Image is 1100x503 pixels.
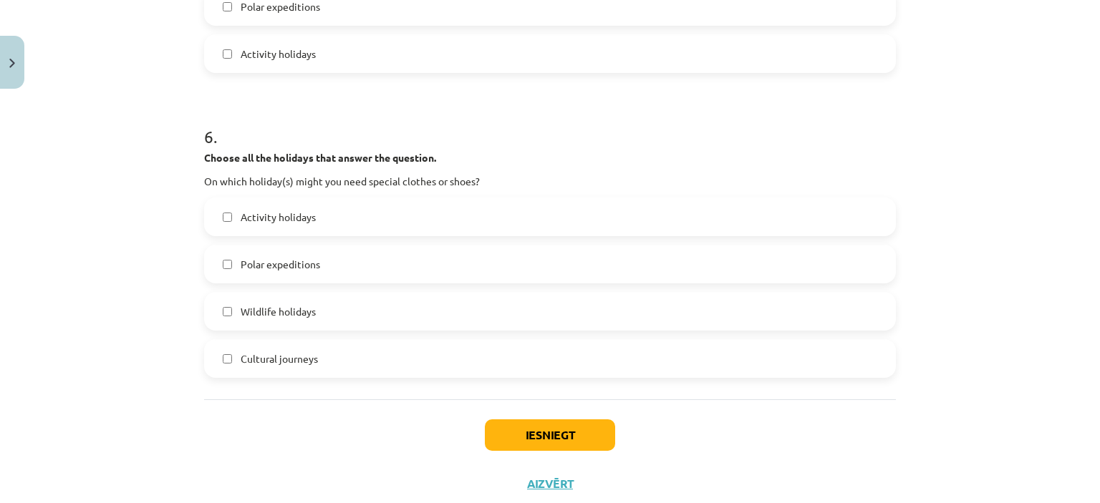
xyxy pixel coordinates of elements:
button: Iesniegt [485,419,615,451]
strong: Choose all the holidays that answer the question. [204,151,436,164]
p: On which holiday(s) might you need special clothes or shoes? [204,174,896,189]
input: Polar expeditions [223,2,232,11]
img: icon-close-lesson-0947bae3869378f0d4975bcd49f059093ad1ed9edebbc8119c70593378902aed.svg [9,59,15,68]
input: Cultural journeys [223,354,232,363]
input: Wildlife holidays [223,307,232,316]
input: Activity holidays [223,213,232,222]
span: Cultural journeys [241,351,318,366]
button: Aizvērt [523,477,577,491]
span: Wildlife holidays [241,304,316,319]
input: Activity holidays [223,49,232,59]
span: Activity holidays [241,210,316,225]
span: Polar expeditions [241,257,320,272]
span: Activity holidays [241,47,316,62]
h1: 6 . [204,102,896,146]
input: Polar expeditions [223,260,232,269]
